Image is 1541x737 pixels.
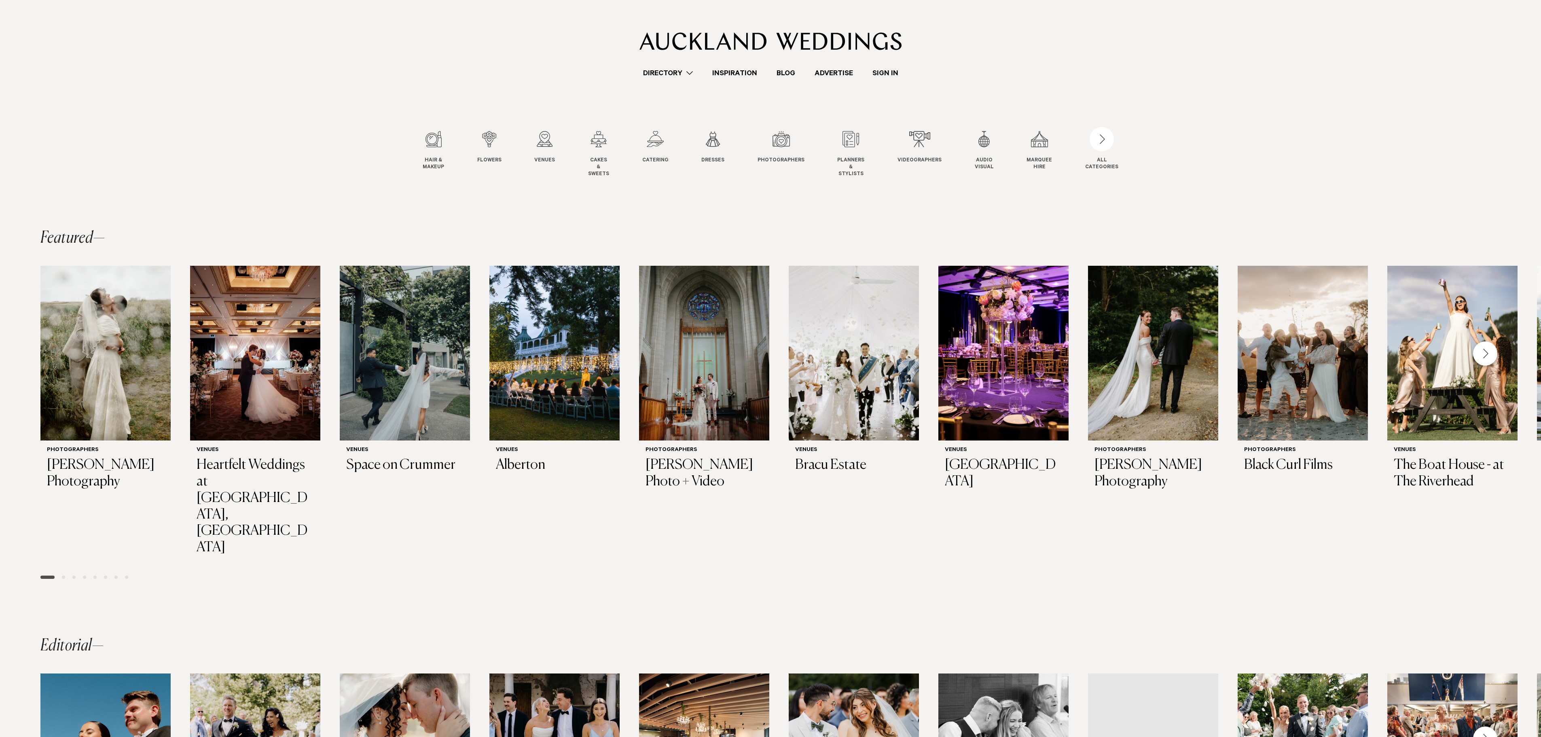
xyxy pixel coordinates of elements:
[40,266,171,496] a: Auckland Weddings Photographers | Kasia Kolmas Photography Photographers [PERSON_NAME] Photography
[863,68,908,78] a: Sign In
[534,131,555,164] a: Venues
[588,157,609,178] span: Cakes & Sweets
[898,131,958,178] swiper-slide: 9 / 12
[477,131,502,164] a: Flowers
[639,266,769,563] swiper-slide: 5 / 28
[1027,131,1052,171] a: Marquee Hire
[975,131,994,171] a: Audio Visual
[1085,157,1118,171] div: ALL CATEGORIES
[1027,157,1052,171] span: Marquee Hire
[642,131,685,178] swiper-slide: 5 / 12
[1094,447,1212,454] h6: Photographers
[534,157,555,164] span: Venues
[346,447,464,454] h6: Venues
[47,457,164,490] h3: [PERSON_NAME] Photography
[837,131,881,178] swiper-slide: 8 / 12
[975,157,994,171] span: Audio Visual
[423,131,460,178] swiper-slide: 1 / 12
[633,68,703,78] a: Directory
[534,131,571,178] swiper-slide: 3 / 12
[1085,131,1118,169] button: ALLCATEGORIES
[701,131,741,178] swiper-slide: 6 / 12
[1027,131,1068,178] swiper-slide: 11 / 12
[1088,266,1218,563] swiper-slide: 8 / 28
[588,131,609,178] a: Cakes & Sweets
[489,266,620,563] swiper-slide: 4 / 28
[477,131,518,178] swiper-slide: 2 / 12
[489,266,620,441] img: Fairy lights wedding reception
[898,157,942,164] span: Videographers
[1394,457,1511,490] h3: The Boat House - at The Riverhead
[642,131,669,164] a: Catering
[1387,266,1518,563] swiper-slide: 10 / 28
[423,131,444,171] a: Hair & Makeup
[477,157,502,164] span: Flowers
[758,131,804,164] a: Photographers
[1238,266,1368,480] a: Auckland Weddings Photographers | Black Curl Films Photographers Black Curl Films
[795,447,912,454] h6: Venues
[767,68,805,78] a: Blog
[789,266,919,563] swiper-slide: 6 / 28
[1238,266,1368,563] swiper-slide: 9 / 28
[701,131,724,164] a: Dresses
[1387,266,1518,496] a: Auckland Weddings Venues | The Boat House - at The Riverhead Venues The Boat House - at The River...
[701,157,724,164] span: Dresses
[639,266,769,441] img: Auckland Weddings Photographers | Chris Turner Photo + Video
[40,266,171,441] img: Auckland Weddings Photographers | Kasia Kolmas Photography
[795,457,912,474] h3: Bracu Estate
[639,266,769,496] a: Auckland Weddings Photographers | Chris Turner Photo + Video Photographers [PERSON_NAME] Photo + ...
[646,447,763,454] h6: Photographers
[938,266,1069,441] img: Auckland Weddings Venues | Pullman Auckland Hotel
[1394,447,1511,454] h6: Venues
[703,68,767,78] a: Inspiration
[938,266,1069,496] a: Auckland Weddings Venues | Pullman Auckland Hotel Venues [GEOGRAPHIC_DATA]
[1088,266,1218,441] img: Auckland Weddings Photographers | Ethan Lowry Photography
[837,157,864,178] span: Planners & Stylists
[1244,457,1361,474] h3: Black Curl Films
[898,131,942,164] a: Videographers
[639,32,902,50] img: Auckland Weddings Logo
[1238,266,1368,441] img: Auckland Weddings Photographers | Black Curl Films
[47,447,164,454] h6: Photographers
[40,266,171,563] swiper-slide: 1 / 28
[837,131,864,178] a: Planners & Stylists
[642,157,669,164] span: Catering
[789,266,919,441] img: Auckland Weddings Venues | Bracu Estate
[945,457,1062,490] h3: [GEOGRAPHIC_DATA]
[496,457,613,474] h3: Alberton
[340,266,470,480] a: Just married in Ponsonby Venues Space on Crummer
[489,266,620,480] a: Fairy lights wedding reception Venues Alberton
[190,266,320,563] swiper-slide: 2 / 28
[190,266,320,441] img: Auckland Weddings Venues | Heartfelt Weddings at Cordis, Auckland
[1094,457,1212,490] h3: [PERSON_NAME] Photography
[40,230,105,246] h2: Featured
[1244,447,1361,454] h6: Photographers
[789,266,919,480] a: Auckland Weddings Venues | Bracu Estate Venues Bracu Estate
[758,131,821,178] swiper-slide: 7 / 12
[646,457,763,490] h3: [PERSON_NAME] Photo + Video
[588,131,625,178] swiper-slide: 4 / 12
[423,157,444,171] span: Hair & Makeup
[496,447,613,454] h6: Venues
[805,68,863,78] a: Advertise
[340,266,470,441] img: Just married in Ponsonby
[340,266,470,563] swiper-slide: 3 / 28
[938,266,1069,563] swiper-slide: 7 / 28
[197,457,314,556] h3: Heartfelt Weddings at [GEOGRAPHIC_DATA], [GEOGRAPHIC_DATA]
[190,266,320,563] a: Auckland Weddings Venues | Heartfelt Weddings at Cordis, Auckland Venues Heartfelt Weddings at [G...
[346,457,464,474] h3: Space on Crummer
[975,131,1010,178] swiper-slide: 10 / 12
[197,447,314,454] h6: Venues
[758,157,804,164] span: Photographers
[945,447,1062,454] h6: Venues
[1387,266,1518,441] img: Auckland Weddings Venues | The Boat House - at The Riverhead
[40,638,104,654] h2: Editorial
[1088,266,1218,496] a: Auckland Weddings Photographers | Ethan Lowry Photography Photographers [PERSON_NAME] Photography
